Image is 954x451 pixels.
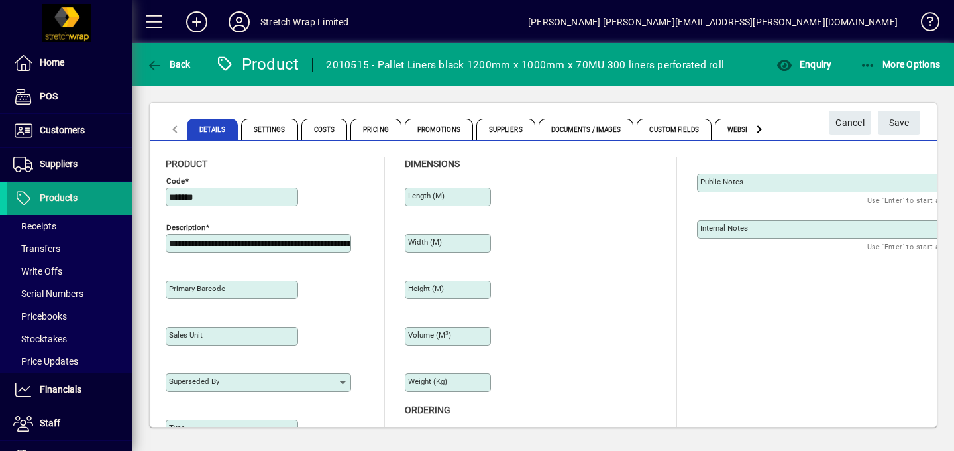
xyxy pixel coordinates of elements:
span: Pricebooks [13,311,67,322]
mat-label: Length (m) [408,191,445,200]
button: Back [143,52,194,76]
a: Suppliers [7,148,132,181]
div: 2010515 - Pallet Liners black 1200mm x 1000mm x 70MU 300 liners perforated roll [326,54,724,76]
mat-label: Primary barcode [169,284,225,293]
a: Pricebooks [7,305,132,328]
span: More Options [860,59,941,70]
span: Dimensions [405,159,460,169]
span: Stocktakes [13,334,67,344]
div: Product [215,54,299,75]
span: Suppliers [40,159,78,169]
span: Staff [40,418,60,428]
button: Cancel [829,111,871,135]
a: Staff [7,407,132,440]
app-page-header-button: Back [132,52,205,76]
span: Pricing [350,119,401,140]
span: S [889,117,894,128]
mat-label: Width (m) [408,237,442,247]
a: Write Offs [7,260,132,283]
span: Products [40,192,78,203]
span: Costs [301,119,348,140]
button: Add [176,10,218,34]
button: Save [878,111,920,135]
mat-label: Weight (Kg) [408,377,447,386]
mat-label: Height (m) [408,284,444,293]
span: Home [40,57,64,68]
span: Custom Fields [637,119,711,140]
sup: 3 [445,330,449,336]
a: Receipts [7,215,132,237]
span: Transfers [13,243,60,254]
span: Promotions [405,119,473,140]
button: More Options [857,52,944,76]
span: Details [187,119,238,140]
a: Price Updates [7,350,132,373]
mat-label: Description [166,223,205,232]
a: Financials [7,373,132,407]
div: Stretch Wrap Limited [260,11,349,32]
a: Transfers [7,237,132,260]
span: Product [166,159,207,169]
span: Enquiry [776,59,831,70]
span: Write Offs [13,266,62,277]
mat-label: Volume (m ) [408,330,451,340]
span: POS [40,91,58,101]
mat-label: Internal Notes [700,224,748,233]
a: Serial Numbers [7,283,132,305]
span: Settings [241,119,298,140]
span: Website [715,119,768,140]
a: Stocktakes [7,328,132,350]
span: Receipts [13,221,56,231]
mat-label: Sales unit [169,330,203,340]
span: Back [146,59,191,70]
mat-label: Type [169,423,185,432]
span: ave [889,112,910,134]
button: Enquiry [773,52,835,76]
span: Serial Numbers [13,289,83,299]
span: Customers [40,125,85,135]
span: Suppliers [476,119,535,140]
a: Customers [7,114,132,147]
span: Financials [40,384,81,395]
button: Profile [218,10,260,34]
span: Ordering [405,405,450,415]
mat-label: Superseded by [169,377,219,386]
mat-label: Public Notes [700,177,743,186]
span: Documents / Images [539,119,634,140]
span: Price Updates [13,356,78,367]
div: [PERSON_NAME] [PERSON_NAME][EMAIL_ADDRESS][PERSON_NAME][DOMAIN_NAME] [528,11,898,32]
a: POS [7,80,132,113]
a: Knowledge Base [911,3,937,46]
mat-label: Code [166,176,185,186]
span: Cancel [835,112,865,134]
a: Home [7,46,132,80]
